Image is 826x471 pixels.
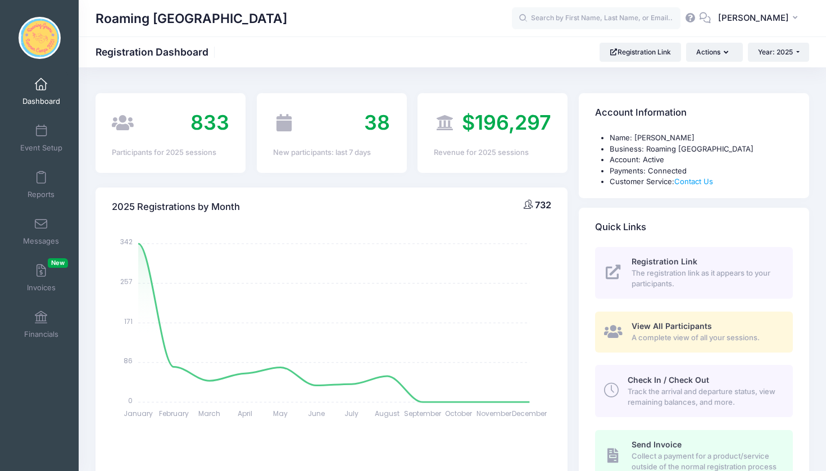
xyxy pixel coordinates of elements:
[345,409,359,418] tspan: July
[632,268,780,290] span: The registration link as it appears to your participants.
[24,330,58,339] span: Financials
[19,17,61,59] img: Roaming Gnome Theatre
[512,409,548,418] tspan: December
[476,409,512,418] tspan: November
[610,176,793,188] li: Customer Service:
[628,375,709,385] span: Check In / Check Out
[273,409,288,418] tspan: May
[159,409,189,418] tspan: February
[120,237,133,246] tspan: 342
[628,386,780,408] span: Track the arrival and departure status, view remaining balances, and more.
[595,211,646,243] h4: Quick Links
[445,409,473,418] tspan: October
[632,321,712,331] span: View All Participants
[112,191,240,223] h4: 2025 Registrations by Month
[273,147,391,158] div: New participants: last 7 days
[124,316,133,326] tspan: 171
[27,283,56,292] span: Invoices
[190,110,229,135] span: 833
[686,43,742,62] button: Actions
[462,110,551,135] span: $196,297
[20,143,62,153] span: Event Setup
[96,46,218,58] h1: Registration Dashboard
[595,247,793,299] a: Registration Link The registration link as it appears to your participants.
[632,332,780,344] span: A complete view of all your sessions.
[434,147,551,158] div: Revenue for 2025 sessions
[610,154,793,166] li: Account: Active
[610,144,793,155] li: Business: Roaming [GEOGRAPHIC_DATA]
[600,43,681,62] a: Registration Link
[238,409,252,418] tspan: April
[96,6,287,31] h1: Roaming [GEOGRAPHIC_DATA]
[22,97,60,106] span: Dashboard
[375,409,400,418] tspan: August
[595,97,687,129] h4: Account Information
[124,356,133,365] tspan: 86
[23,236,59,246] span: Messages
[711,6,809,31] button: [PERSON_NAME]
[595,312,793,353] a: View All Participants A complete view of all your sessions.
[748,43,809,62] button: Year: 2025
[512,7,680,30] input: Search by First Name, Last Name, or Email...
[595,365,793,417] a: Check In / Check Out Track the arrival and departure status, view remaining balances, and more.
[15,72,68,111] a: Dashboard
[364,110,390,135] span: 38
[124,409,153,418] tspan: January
[15,258,68,298] a: InvoicesNew
[308,409,325,418] tspan: June
[610,166,793,177] li: Payments: Connected
[48,258,68,268] span: New
[718,12,789,24] span: [PERSON_NAME]
[535,199,551,211] span: 732
[112,147,229,158] div: Participants for 2025 sessions
[28,190,55,199] span: Reports
[128,395,133,405] tspan: 0
[15,305,68,344] a: Financials
[120,277,133,286] tspan: 257
[15,212,68,251] a: Messages
[198,409,220,418] tspan: March
[632,257,697,266] span: Registration Link
[405,409,442,418] tspan: September
[610,132,793,144] li: Name: [PERSON_NAME]
[674,177,713,186] a: Contact Us
[758,48,793,56] span: Year: 2025
[632,440,682,449] span: Send Invoice
[15,118,68,158] a: Event Setup
[15,165,68,204] a: Reports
